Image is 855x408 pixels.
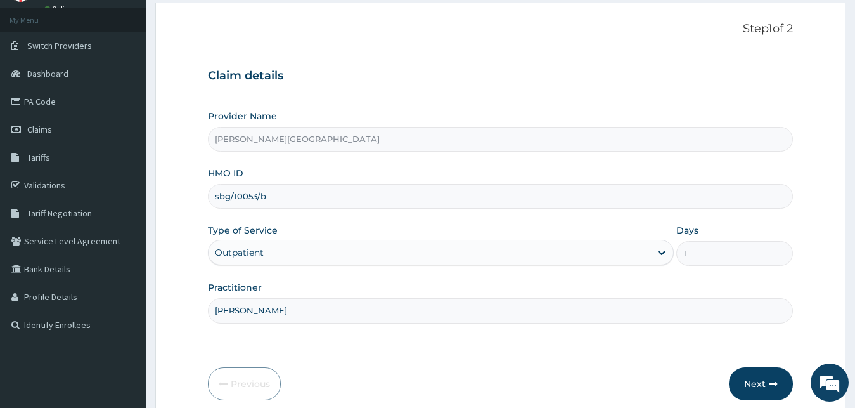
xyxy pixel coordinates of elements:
[208,167,243,180] label: HMO ID
[208,298,794,323] input: Enter Name
[208,281,262,294] label: Practitioner
[27,40,92,51] span: Switch Providers
[6,273,241,317] textarea: Type your message and hit 'Enter'
[215,246,264,259] div: Outpatient
[208,110,277,122] label: Provider Name
[729,367,793,400] button: Next
[208,224,278,237] label: Type of Service
[208,69,794,83] h3: Claim details
[23,63,51,95] img: d_794563401_company_1708531726252_794563401
[74,123,175,251] span: We're online!
[27,124,52,135] span: Claims
[676,224,698,237] label: Days
[208,22,794,36] p: Step 1 of 2
[208,6,238,37] div: Minimize live chat window
[27,152,50,163] span: Tariffs
[44,4,75,13] a: Online
[208,367,281,400] button: Previous
[66,71,213,88] div: Chat with us now
[27,68,68,79] span: Dashboard
[208,184,794,209] input: Enter HMO ID
[27,207,92,219] span: Tariff Negotiation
